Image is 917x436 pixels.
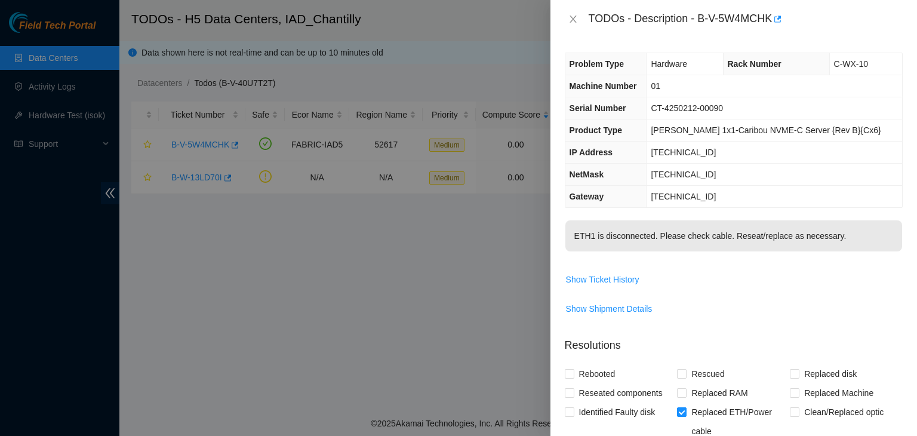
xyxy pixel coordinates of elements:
[566,302,653,315] span: Show Shipment Details
[687,364,729,383] span: Rescued
[570,125,622,135] span: Product Type
[570,170,604,179] span: NetMask
[651,103,723,113] span: CT-4250212-00090
[651,59,687,69] span: Hardware
[799,364,861,383] span: Replaced disk
[651,170,716,179] span: [TECHNICAL_ID]
[570,148,613,157] span: IP Address
[589,10,903,29] div: TODOs - Description - B-V-5W4MCHK
[799,403,888,422] span: Clean/Replaced optic
[570,59,624,69] span: Problem Type
[651,148,716,157] span: [TECHNICAL_ID]
[570,103,626,113] span: Serial Number
[565,220,902,251] p: ETH1 is disconnected. Please check cable. Reseat/replace as necessary.
[566,273,639,286] span: Show Ticket History
[799,383,878,403] span: Replaced Machine
[651,125,881,135] span: [PERSON_NAME] 1x1-Caribou NVME-C Server {Rev B}{Cx6}
[565,328,903,354] p: Resolutions
[834,59,869,69] span: C-WX-10
[570,192,604,201] span: Gateway
[565,270,640,289] button: Show Ticket History
[651,81,660,91] span: 01
[570,81,637,91] span: Machine Number
[651,192,716,201] span: [TECHNICAL_ID]
[728,59,781,69] span: Rack Number
[574,364,620,383] span: Rebooted
[565,14,581,25] button: Close
[574,403,660,422] span: Identified Faulty disk
[574,383,667,403] span: Reseated components
[687,383,752,403] span: Replaced RAM
[568,14,578,24] span: close
[565,299,653,318] button: Show Shipment Details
